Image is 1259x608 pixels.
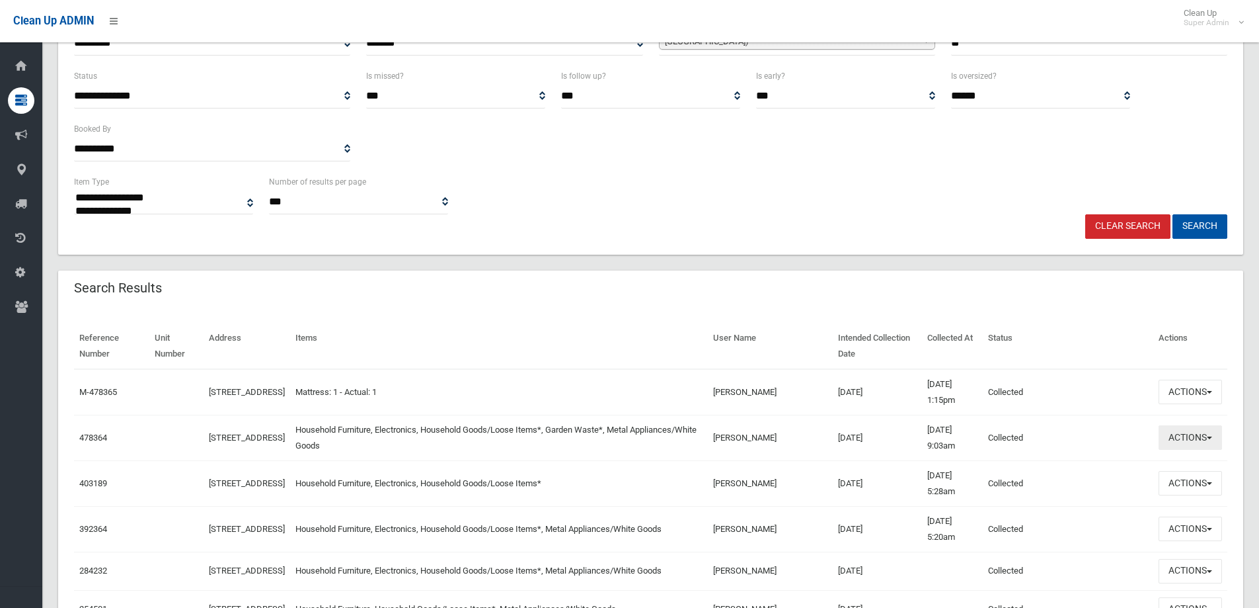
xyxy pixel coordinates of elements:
[833,460,922,506] td: [DATE]
[922,369,982,415] td: [DATE] 1:15pm
[209,566,285,576] a: [STREET_ADDRESS]
[79,387,117,397] a: M-478365
[269,175,366,189] label: Number of results per page
[1159,517,1222,541] button: Actions
[209,478,285,488] a: [STREET_ADDRESS]
[708,552,833,590] td: [PERSON_NAME]
[708,324,833,369] th: User Name
[833,506,922,552] td: [DATE]
[209,387,285,397] a: [STREET_ADDRESS]
[204,324,290,369] th: Address
[1159,559,1222,584] button: Actions
[58,275,178,301] header: Search Results
[290,506,708,552] td: Household Furniture, Electronics, Household Goods/Loose Items*, Metal Appliances/White Goods
[79,524,107,534] a: 392364
[708,506,833,552] td: [PERSON_NAME]
[833,324,922,369] th: Intended Collection Date
[833,369,922,415] td: [DATE]
[1085,214,1170,239] a: Clear Search
[922,506,982,552] td: [DATE] 5:20am
[1159,380,1222,404] button: Actions
[983,460,1153,506] td: Collected
[74,175,109,189] label: Item Type
[922,415,982,460] td: [DATE] 9:03am
[1159,471,1222,496] button: Actions
[79,478,107,488] a: 403189
[149,324,204,369] th: Unit Number
[290,369,708,415] td: Mattress: 1 - Actual: 1
[708,415,833,460] td: [PERSON_NAME]
[290,324,708,369] th: Items
[13,15,94,27] span: Clean Up ADMIN
[209,524,285,534] a: [STREET_ADDRESS]
[561,69,606,83] label: Is follow up?
[79,566,107,576] a: 284232
[833,552,922,590] td: [DATE]
[1184,18,1229,28] small: Super Admin
[366,69,404,83] label: Is missed?
[756,69,785,83] label: Is early?
[290,552,708,590] td: Household Furniture, Electronics, Household Goods/Loose Items*, Metal Appliances/White Goods
[79,433,107,443] a: 478364
[74,324,149,369] th: Reference Number
[1153,324,1227,369] th: Actions
[209,433,285,443] a: [STREET_ADDRESS]
[74,122,111,136] label: Booked By
[1177,8,1242,28] span: Clean Up
[983,552,1153,590] td: Collected
[922,324,982,369] th: Collected At
[290,415,708,460] td: Household Furniture, Electronics, Household Goods/Loose Items*, Garden Waste*, Metal Appliances/W...
[74,69,97,83] label: Status
[983,324,1153,369] th: Status
[983,506,1153,552] td: Collected
[1159,425,1222,450] button: Actions
[951,69,997,83] label: Is oversized?
[290,460,708,506] td: Household Furniture, Electronics, Household Goods/Loose Items*
[922,460,982,506] td: [DATE] 5:28am
[983,369,1153,415] td: Collected
[833,415,922,460] td: [DATE]
[708,460,833,506] td: [PERSON_NAME]
[983,415,1153,460] td: Collected
[1172,214,1227,239] button: Search
[708,369,833,415] td: [PERSON_NAME]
